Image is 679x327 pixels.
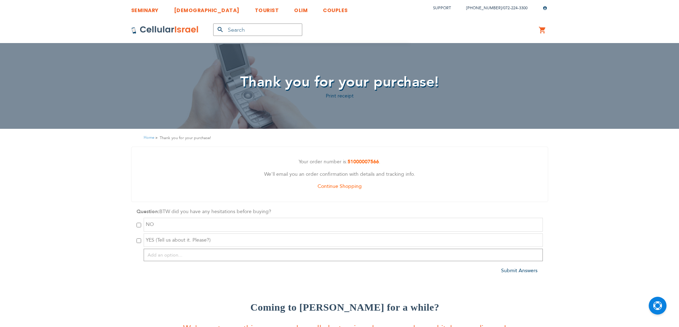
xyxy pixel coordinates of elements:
[318,183,362,190] a: Continue Shopping
[255,2,279,15] a: TOURIST
[144,249,543,261] input: Add an option...
[503,5,528,11] a: 072-224-3300
[213,23,302,36] input: Search
[348,158,379,165] a: 51000007566
[137,208,159,215] strong: Question:
[144,135,154,140] a: Home
[159,208,271,215] span: BTW did you have any hesitations before buying?
[146,237,211,243] span: YES (Tell us about it. Please?)
[137,300,554,315] h3: Coming to [PERSON_NAME] for a while?
[501,267,537,274] a: Submit Answers
[466,5,502,11] a: [PHONE_NUMBER]
[294,2,308,15] a: OLIM
[459,3,528,13] li: /
[160,135,211,141] strong: Thank you for your purchase!
[240,72,439,92] span: Thank you for your purchase!
[323,2,348,15] a: COUPLES
[131,2,159,15] a: SEMINARY
[131,26,199,34] img: Cellular Israel Logo
[137,158,542,167] p: Your order number is: .
[174,2,240,15] a: [DEMOGRAPHIC_DATA]
[137,170,542,179] p: We'll email you an order confirmation with details and tracking info.
[433,5,451,11] a: Support
[146,221,154,228] span: NO
[326,93,354,99] a: Print receipt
